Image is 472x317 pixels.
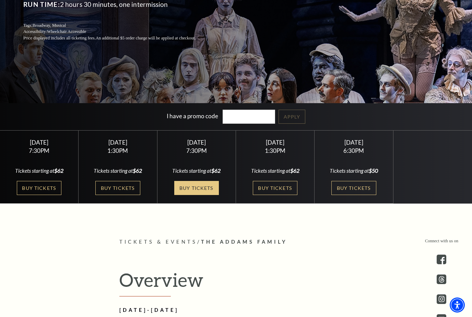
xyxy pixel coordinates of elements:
label: I have a promo code [167,112,218,120]
span: $62 [290,167,299,174]
p: / [119,238,353,246]
span: $62 [211,167,221,174]
a: Buy Tickets [95,181,140,195]
div: [DATE] [244,139,306,146]
div: Accessibility Menu [450,297,465,313]
div: [DATE] [323,139,385,146]
a: threads.com - open in a new tab [437,275,446,284]
div: 1:30PM [87,148,149,154]
p: Accessibility: [23,28,212,35]
span: The Addams Family [201,239,287,245]
a: instagram - open in a new tab [437,294,446,304]
div: Tickets starting at [87,167,149,174]
p: Price displayed includes all ticketing fees. [23,35,212,41]
div: Tickets starting at [8,167,70,174]
p: Tags: [23,22,212,29]
p: Connect with us on [425,238,458,244]
h2: [DATE]-[DATE] [119,306,342,315]
span: An additional $5 order charge will be applied at checkout. [96,36,196,40]
span: $50 [369,167,378,174]
div: 1:30PM [244,148,306,154]
div: Tickets starting at [165,167,227,174]
span: $62 [133,167,142,174]
span: $62 [54,167,63,174]
h2: Overview [119,269,353,297]
div: 7:30PM [165,148,227,154]
a: facebook - open in a new tab [437,255,446,264]
span: Run Time: [23,0,60,8]
a: Buy Tickets [331,181,376,195]
div: [DATE] [87,139,149,146]
div: [DATE] [8,139,70,146]
div: 7:30PM [8,148,70,154]
div: Tickets starting at [323,167,385,174]
span: Tickets & Events [119,239,197,245]
a: Buy Tickets [174,181,219,195]
div: [DATE] [165,139,227,146]
a: Buy Tickets [253,181,297,195]
span: Broadway, Musical [33,23,66,28]
div: 6:30PM [323,148,385,154]
a: Buy Tickets [17,181,61,195]
span: Wheelchair Accessible [47,29,86,34]
div: Tickets starting at [244,167,306,174]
